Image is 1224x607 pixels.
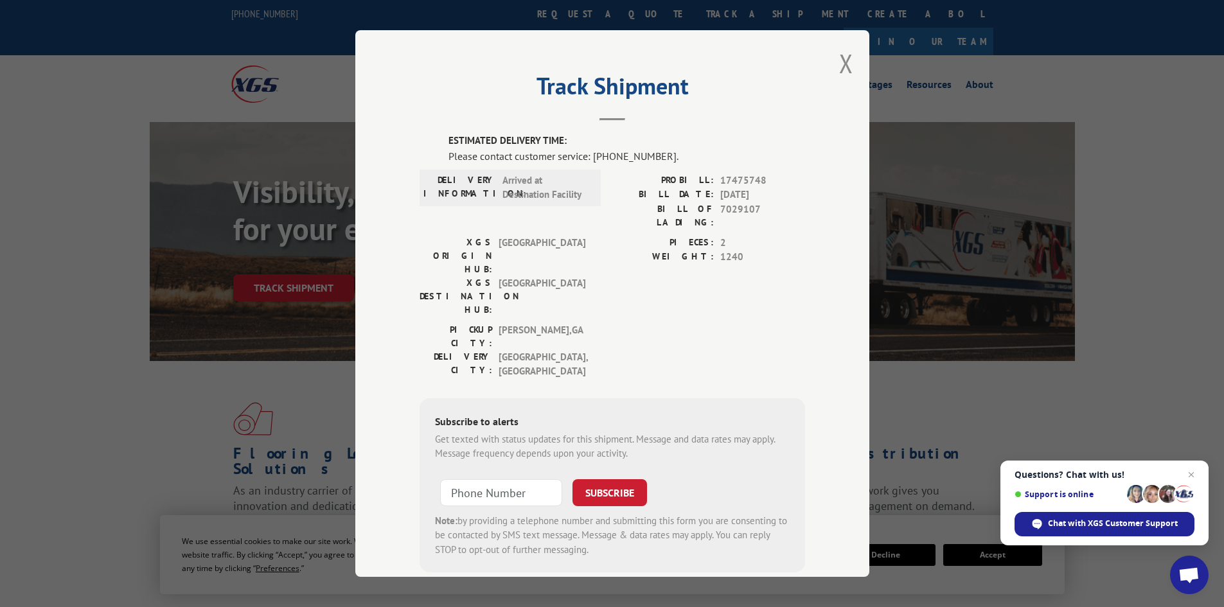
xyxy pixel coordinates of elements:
label: XGS ORIGIN HUB: [420,236,492,276]
button: SUBSCRIBE [572,479,647,506]
label: BILL DATE: [612,188,714,202]
span: [GEOGRAPHIC_DATA] [499,276,585,317]
label: BILL OF LADING: [612,202,714,229]
label: PROBILL: [612,173,714,188]
span: 7029107 [720,202,805,229]
div: Please contact customer service: [PHONE_NUMBER]. [448,148,805,164]
label: WEIGHT: [612,250,714,265]
input: Phone Number [440,479,562,506]
span: Chat with XGS Customer Support [1048,518,1178,529]
label: PICKUP CITY: [420,323,492,350]
h2: Track Shipment [420,77,805,101]
span: 2 [720,236,805,251]
label: XGS DESTINATION HUB: [420,276,492,317]
div: Subscribe to alerts [435,414,790,432]
div: Open chat [1170,556,1209,594]
span: Questions? Chat with us! [1015,470,1194,480]
span: [GEOGRAPHIC_DATA] [499,236,585,276]
span: 17475748 [720,173,805,188]
span: Support is online [1015,489,1122,499]
span: [GEOGRAPHIC_DATA] , [GEOGRAPHIC_DATA] [499,350,585,379]
span: [PERSON_NAME] , GA [499,323,585,350]
label: PIECES: [612,236,714,251]
button: Close modal [839,46,853,80]
div: Chat with XGS Customer Support [1015,512,1194,536]
span: 1240 [720,250,805,265]
strong: Note: [435,515,457,527]
label: ESTIMATED DELIVERY TIME: [448,134,805,148]
div: Get texted with status updates for this shipment. Message and data rates may apply. Message frequ... [435,432,790,461]
label: DELIVERY CITY: [420,350,492,379]
span: Close chat [1184,467,1199,482]
label: DELIVERY INFORMATION: [423,173,496,202]
div: by providing a telephone number and submitting this form you are consenting to be contacted by SM... [435,514,790,558]
span: Arrived at Destination Facility [502,173,589,202]
span: [DATE] [720,188,805,202]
